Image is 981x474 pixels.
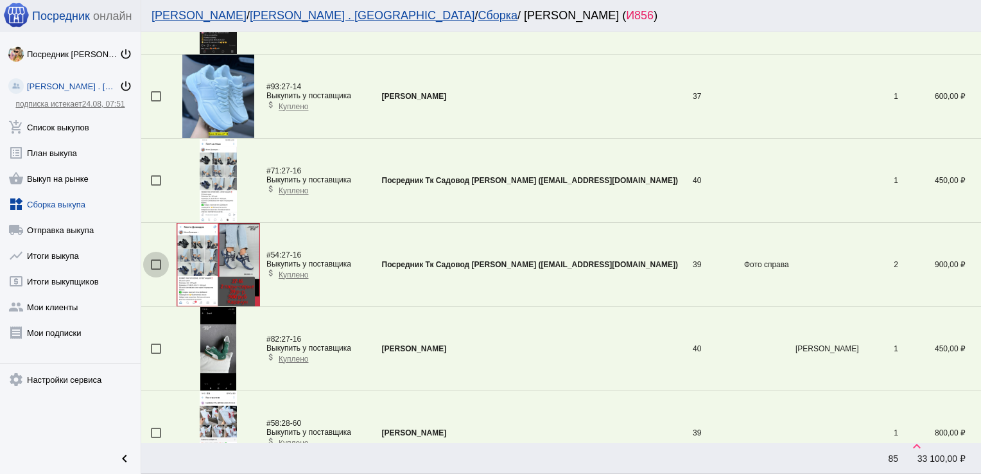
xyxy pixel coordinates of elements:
[266,82,301,91] span: 27-14
[909,439,925,454] mat-icon: keyboard_arrow_up
[898,443,981,474] td: 33 100,00 ₽
[266,268,275,277] mat-icon: attach_money
[266,250,301,259] span: 27-16
[200,139,238,222] img: hSDDsv.jpg
[266,428,351,437] div: Выкупить у поставщика
[382,92,447,101] b: [PERSON_NAME]
[27,82,119,91] div: [PERSON_NAME] . [GEOGRAPHIC_DATA]
[266,419,301,428] span: 28-60
[8,171,24,186] mat-icon: shopping_basket
[266,335,281,344] span: #82:
[27,49,119,59] div: Посредник [PERSON_NAME] [PERSON_NAME]
[860,139,898,223] td: 1
[382,428,447,437] b: [PERSON_NAME]
[266,82,281,91] span: #93:
[266,184,275,193] mat-icon: attach_money
[266,419,281,428] span: #58:
[93,10,132,23] span: онлайн
[3,2,29,28] img: apple-icon-60x60.png
[478,9,517,22] a: Сборка
[279,186,308,195] span: Куплено
[152,9,958,22] div: / / / [PERSON_NAME] ( )
[279,355,308,364] span: Куплено
[626,9,654,22] span: И856
[898,55,981,139] td: 600,00 ₽
[382,260,678,269] b: Посредник Тк Садовод [PERSON_NAME] ([EMAIL_ADDRESS][DOMAIN_NAME])
[266,353,275,362] mat-icon: attach_money
[8,119,24,135] mat-icon: add_shopping_cart
[898,307,981,391] td: 450,00 ₽
[266,91,351,100] div: Выкупить у поставщика
[266,166,301,175] span: 27-16
[119,48,132,60] mat-icon: power_settings_new
[266,175,351,184] div: Выкупить у поставщика
[8,222,24,238] mat-icon: local_shipping
[8,248,24,263] mat-icon: show_chart
[898,139,981,223] td: 450,00 ₽
[266,344,351,353] div: Выкупить у поставщика
[182,55,254,138] img: mSV8S2.jpg
[693,92,744,101] div: 37
[8,197,24,212] mat-icon: widgets
[693,344,744,353] div: 40
[860,223,898,307] td: 2
[266,259,351,268] div: Выкупить у поставщика
[279,102,308,111] span: Куплено
[152,9,247,22] a: [PERSON_NAME]
[177,223,260,306] img: 9ED50w.jpg
[8,299,24,315] mat-icon: group
[266,100,275,109] mat-icon: attach_money
[279,270,308,279] span: Куплено
[860,55,898,139] td: 1
[117,451,132,466] mat-icon: chevron_left
[693,176,744,185] div: 40
[8,145,24,161] mat-icon: list_alt
[382,176,678,185] b: Посредник Тк Садовод [PERSON_NAME] ([EMAIL_ADDRESS][DOMAIN_NAME])
[15,100,125,109] a: подписка истекает24.08, 07:51
[32,10,90,23] span: Посредник
[8,325,24,340] mat-icon: receipt
[8,46,24,62] img: klfIT1i2k3saJfNGA6XPqTU7p5ZjdXiiDsm8fFA7nihaIQp9Knjm0Fohy3f__4ywE27KCYV1LPWaOQBexqZpekWk.jpg
[8,372,24,387] mat-icon: settings
[266,437,275,446] mat-icon: attach_money
[250,9,474,22] a: [PERSON_NAME] . [GEOGRAPHIC_DATA]
[279,439,308,448] span: Куплено
[200,307,237,391] img: gbawLW.jpg
[82,100,125,109] span: 24.08, 07:51
[860,443,898,474] td: 85
[8,78,24,94] img: community_200.png
[860,307,898,391] td: 1
[693,260,744,269] div: 39
[266,335,301,344] span: 27-16
[795,344,860,353] app-description-cutted: [PERSON_NAME]
[119,80,132,92] mat-icon: power_settings_new
[8,274,24,289] mat-icon: local_atm
[382,344,447,353] b: [PERSON_NAME]
[266,250,281,259] span: #54:
[744,223,795,307] td: Фото справа
[898,223,981,307] td: 900,00 ₽
[693,428,744,437] div: 39
[266,166,281,175] span: #71:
